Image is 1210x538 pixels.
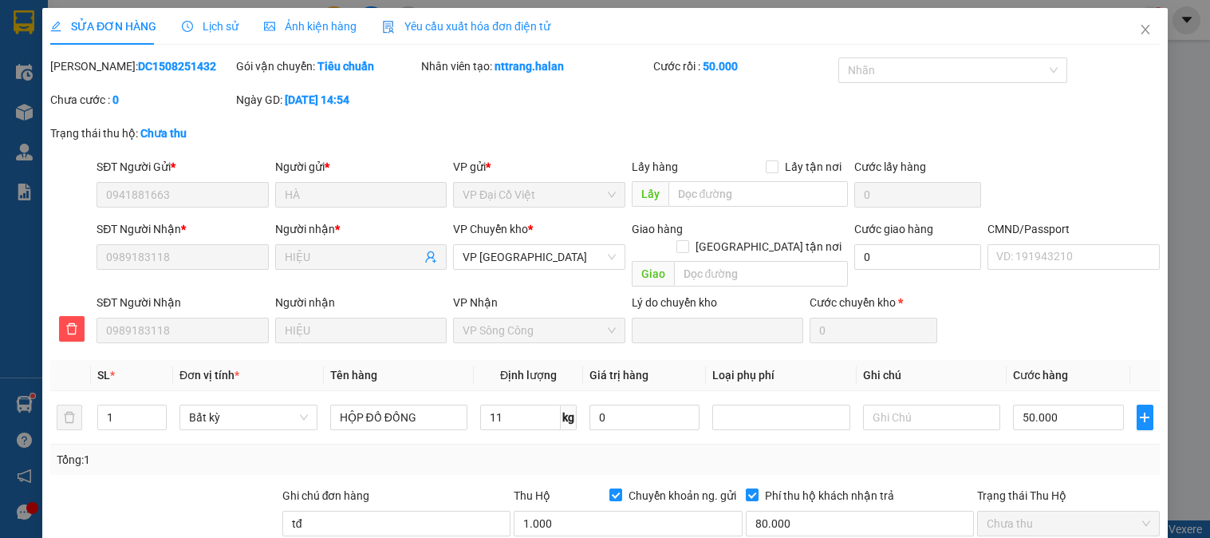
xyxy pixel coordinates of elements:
div: Lý do chuyển kho [632,294,803,311]
b: 0 [112,93,119,106]
input: Cước lấy hàng [854,182,982,208]
div: Gói vận chuyển: [236,57,418,75]
span: user-add [424,251,437,263]
input: VD: Bàn, Ghế [330,405,468,430]
span: Giao hàng [632,223,683,235]
b: [DATE] 14:54 [285,93,349,106]
img: icon [382,21,395,34]
span: SỬA ĐƠN HÀNG [50,20,156,33]
div: Nhân viên tạo: [421,57,650,75]
button: plus [1137,405,1153,430]
div: Cước chuyển kho [810,294,937,311]
span: Tên hàng [330,369,377,382]
span: Lấy tận nơi [778,158,848,176]
input: Ghi Chú [863,405,1001,430]
span: Yêu cầu xuất hóa đơn điện tử [382,20,550,33]
span: kg [561,405,577,430]
span: Phí thu hộ khách nhận trả [759,487,901,504]
span: close [1139,23,1152,36]
span: SL [97,369,110,382]
label: Cước lấy hàng [854,160,926,173]
div: Ngày GD: [236,91,418,109]
label: Ghi chú đơn hàng [282,489,370,502]
span: VP Chuyển kho [453,223,528,235]
span: Giao [632,261,674,287]
span: Đơn vị tính [179,369,239,382]
input: Dọc đường [668,181,848,207]
input: Ghi chú đơn hàng [282,511,511,536]
span: Lấy [632,181,668,207]
span: plus [1137,411,1153,424]
span: VP Đại Cồ Việt [463,183,615,207]
div: Người nhận [275,294,447,311]
span: VP Yên Bình [463,245,615,269]
label: Cước giao hàng [854,223,933,235]
b: DC1508251432 [138,60,216,73]
div: Trạng thái Thu Hộ [977,487,1159,504]
button: delete [57,405,82,430]
div: Người gửi [275,158,447,176]
b: 50.000 [703,60,738,73]
div: SĐT Người Nhận [97,294,268,311]
div: SĐT Người Gửi [97,158,268,176]
span: Chuyển khoản ng. gửi [622,487,743,504]
span: [GEOGRAPHIC_DATA] tận nơi [689,238,848,255]
div: Trạng thái thu hộ: [50,125,279,142]
div: VP Nhận [453,294,625,311]
button: Close [1123,8,1168,53]
div: Chưa cước : [50,91,232,109]
div: Cước rồi : [653,57,835,75]
div: VP gửi [453,158,625,176]
span: Lấy hàng [632,160,678,173]
button: delete [59,316,85,342]
div: [PERSON_NAME]: [50,57,232,75]
th: Ghi chú [857,360,1007,391]
span: Định lượng [500,369,557,382]
span: edit [50,21,61,32]
div: Người nhận [275,220,447,238]
span: Lịch sử [182,20,238,33]
span: Cước hàng [1013,369,1068,382]
span: Giá trị hàng [589,369,648,382]
div: SĐT Người Nhận [97,220,268,238]
span: delete [60,322,84,335]
div: Tổng: 1 [57,451,468,469]
input: Dọc đường [674,261,848,287]
span: clock-circle [182,21,193,32]
b: Tiêu chuẩn [317,60,374,73]
div: CMND/Passport [987,220,1159,238]
b: nttrang.halan [495,60,564,73]
span: picture [264,21,275,32]
span: Chưa thu [987,512,1149,536]
th: Loại phụ phí [706,360,857,391]
input: Cước giao hàng [854,244,982,270]
span: VP Sông Công [463,318,615,342]
span: Thu Hộ [514,489,550,502]
span: Ảnh kiện hàng [264,20,357,33]
span: Bất kỳ [189,405,308,429]
b: Chưa thu [140,127,187,140]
